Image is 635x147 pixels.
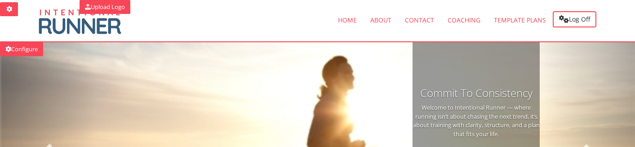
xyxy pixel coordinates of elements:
span: About [370,16,391,24]
p: Welcome to Intentional Runner — where running isn’t about chasing the next trend, it’s about trai... [413,103,540,138]
h3: Commit To Consistency [413,87,540,99]
img: Intentional Runner Logo [32,5,127,37]
a: Contact [398,9,441,32]
a: About [364,9,398,32]
a: Template Plans [487,9,553,32]
span: Coaching [448,16,480,24]
a: Log Off [553,11,596,27]
a: Home [331,9,364,32]
span: Template Plans [494,16,546,24]
span: Home [338,16,357,24]
a: Coaching [441,9,487,32]
span: Contact [405,16,434,24]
